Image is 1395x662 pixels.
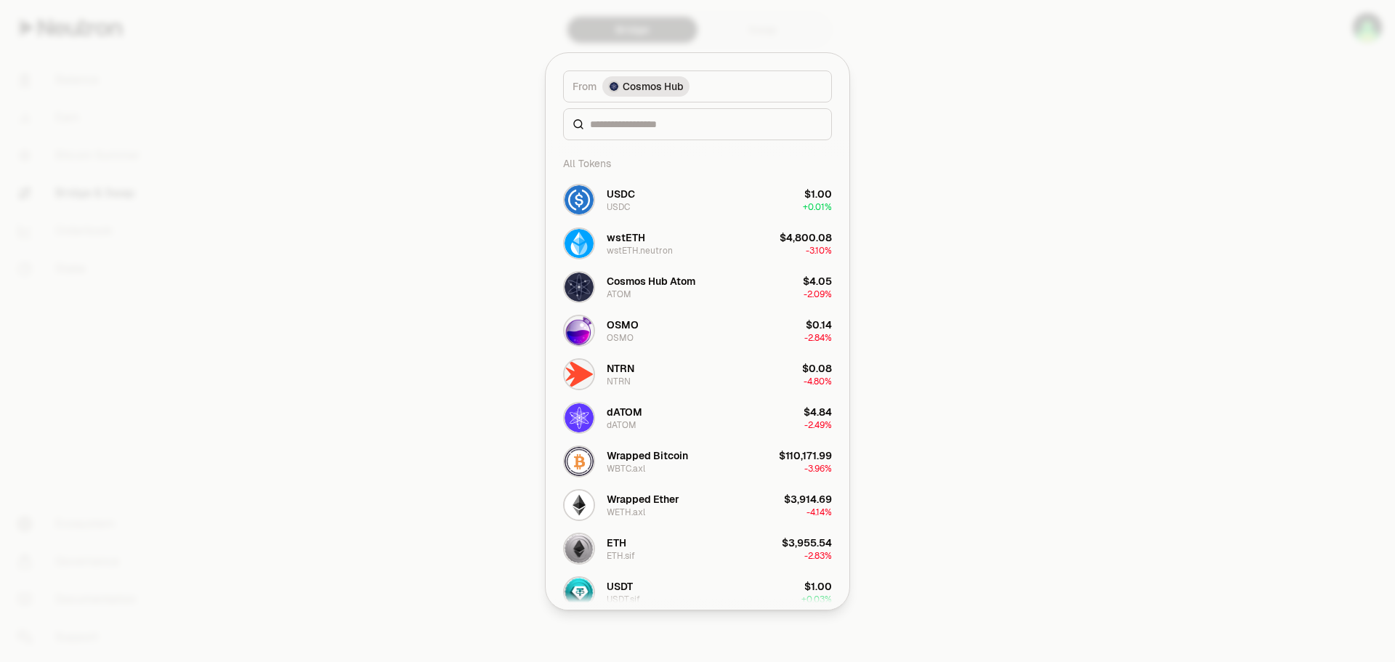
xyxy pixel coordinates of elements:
[554,440,841,483] button: WBTC.axl LogoWrapped BitcoinWBTC.axl$110,171.99-3.96%
[565,360,594,389] img: NTRN Logo
[554,570,841,614] button: USDT.sif LogoUSDTUSDT.sif$1.00+0.03%
[607,579,633,594] div: USDT
[607,419,636,431] div: dATOM
[563,70,832,102] button: FromCosmos Hub LogoCosmos Hub
[804,463,832,475] span: -3.96%
[565,316,594,345] img: OSMO Logo
[804,332,832,344] span: -2.84%
[607,550,635,562] div: ETH.sif
[607,448,688,463] div: Wrapped Bitcoin
[554,483,841,527] button: WETH.axl LogoWrapped EtherWETH.axl$3,914.69-4.14%
[607,463,645,475] div: WBTC.axl
[607,405,642,419] div: dATOM
[803,274,832,288] div: $4.05
[804,579,832,594] div: $1.00
[565,578,594,607] img: USDT.sif Logo
[804,550,832,562] span: -2.83%
[565,534,594,563] img: ETH.sif Logo
[573,79,597,94] span: From
[803,201,832,213] span: + 0.01%
[784,492,832,506] div: $3,914.69
[607,245,673,257] div: wstETH.neutron
[780,230,832,245] div: $4,800.08
[804,187,832,201] div: $1.00
[804,288,832,300] span: -2.09%
[554,149,841,178] div: All Tokens
[806,318,832,332] div: $0.14
[607,288,631,300] div: ATOM
[565,273,594,302] img: ATOM Logo
[804,405,832,419] div: $4.84
[804,376,832,387] span: -4.80%
[801,594,832,605] span: + 0.03%
[806,245,832,257] span: -3.10%
[565,403,594,432] img: dATOM Logo
[554,309,841,352] button: OSMO LogoOSMOOSMO$0.14-2.84%
[565,447,594,476] img: WBTC.axl Logo
[607,274,695,288] div: Cosmos Hub Atom
[565,491,594,520] img: WETH.axl Logo
[607,506,645,518] div: WETH.axl
[554,222,841,265] button: wstETH.neutron LogowstETHwstETH.neutron$4,800.08-3.10%
[565,229,594,258] img: wstETH.neutron Logo
[804,419,832,431] span: -2.49%
[607,201,630,213] div: USDC
[554,178,841,222] button: USDC LogoUSDCUSDC$1.00+0.01%
[607,492,679,506] div: Wrapped Ether
[554,265,841,309] button: ATOM LogoCosmos Hub AtomATOM$4.05-2.09%
[607,536,626,550] div: ETH
[565,185,594,214] img: USDC Logo
[610,82,618,91] img: Cosmos Hub Logo
[607,332,634,344] div: OSMO
[607,376,631,387] div: NTRN
[779,448,832,463] div: $110,171.99
[554,352,841,396] button: NTRN LogoNTRNNTRN$0.08-4.80%
[806,506,832,518] span: -4.14%
[607,318,639,332] div: OSMO
[607,187,635,201] div: USDC
[802,361,832,376] div: $0.08
[607,361,634,376] div: NTRN
[554,396,841,440] button: dATOM LogodATOMdATOM$4.84-2.49%
[623,79,684,94] span: Cosmos Hub
[782,536,832,550] div: $3,955.54
[607,230,645,245] div: wstETH
[607,594,640,605] div: USDT.sif
[554,527,841,570] button: ETH.sif LogoETHETH.sif$3,955.54-2.83%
